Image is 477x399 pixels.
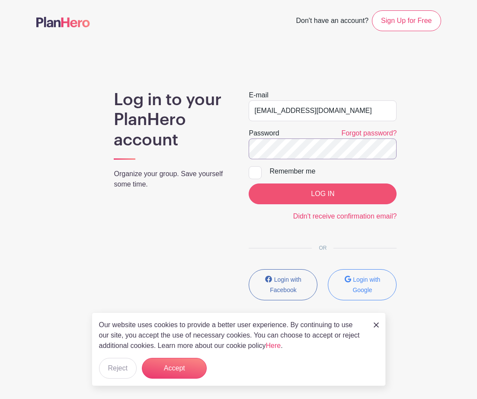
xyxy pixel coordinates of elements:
[249,100,397,121] input: e.g. julie@eventco.com
[328,269,397,300] button: Login with Google
[99,320,365,351] p: Our website uses cookies to provide a better user experience. By continuing to use our site, you ...
[372,10,441,31] a: Sign Up for Free
[142,358,207,379] button: Accept
[36,17,90,27] img: logo-507f7623f17ff9eddc593b1ce0a138ce2505c220e1c5a4e2b4648c50719b7d32.svg
[293,212,397,220] a: Didn't receive confirmation email?
[114,90,228,150] h1: Log in to your PlanHero account
[249,269,317,300] button: Login with Facebook
[374,322,379,328] img: close_button-5f87c8562297e5c2d7936805f587ecaba9071eb48480494691a3f1689db116b3.svg
[99,358,137,379] button: Reject
[269,166,397,177] div: Remember me
[249,183,397,204] input: LOG IN
[352,276,380,293] small: Login with Google
[341,129,397,137] a: Forgot password?
[270,276,301,293] small: Login with Facebook
[266,342,281,349] a: Here
[114,169,228,190] p: Organize your group. Save yourself some time.
[249,90,268,100] label: E-mail
[312,245,333,251] span: OR
[296,12,368,31] span: Don't have an account?
[249,128,279,138] label: Password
